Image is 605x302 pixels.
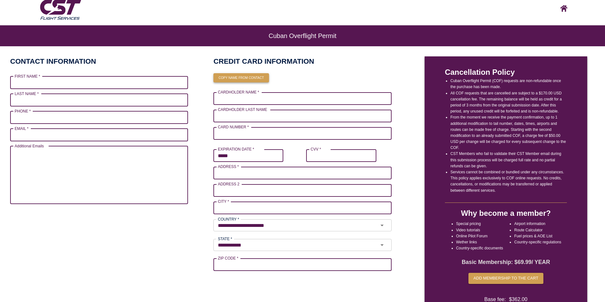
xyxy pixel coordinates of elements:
[445,67,567,78] p: Cancellation Policy
[456,233,503,239] li: Online Pilot Forum
[514,227,561,233] li: Route Calculator
[311,146,321,152] label: CVV *
[15,74,40,79] label: FIRST NAME *
[15,108,31,114] label: PHONE *
[218,236,232,241] label: STATE *
[15,205,184,211] p: Up to X email addresses separated by a comma
[450,169,567,194] li: Services cannot be combined or bundled under any circumstances. This policy applies exclusively t...
[218,216,239,222] label: COUNTRY *
[218,124,249,130] label: CARD NUMBER *
[468,273,543,284] button: Add membership to the cart
[15,143,44,149] label: Additional Emails
[514,233,561,239] li: Fuel prices & AOE List
[213,56,391,66] h2: CREDIT CARD INFORMATION
[218,255,238,261] label: ZIP CODE *
[514,239,561,245] li: Country-specific regulations
[15,126,29,131] label: EMAIL *
[461,208,551,219] h4: Why become a member?
[456,239,503,245] li: Wether links
[456,245,503,251] li: Country-specific documents
[218,107,267,112] label: CARDHOLDER LAST NAME
[450,90,567,115] li: All COF requests that are cancelled are subject to a $170.00 USD cancellation fee. The remaining ...
[514,221,561,227] li: Airport information
[15,91,39,96] label: LAST NAME *
[450,78,567,90] li: Cuban Overflight Permit (COF) requests are non-refundable once the purchase has been made.
[450,151,567,169] li: CST Members who fail to validate their CST Member email during this submission process will be ch...
[218,146,254,152] label: EXPIRATION DATE *
[375,241,389,249] button: Open
[213,73,269,83] button: Copy name from contact
[10,56,96,66] h2: CONTACT INFORMATION
[456,227,503,233] li: Video tutorials
[456,221,503,227] li: Special pricing
[375,221,389,230] button: Open
[218,181,239,187] label: ADDRESS 2
[218,89,259,95] label: CARDHOLDER NAME *
[218,199,229,204] label: CITY *
[218,164,239,169] label: ADDRESS *
[462,259,550,265] strong: Basic Membership: $ 69.99 / YEAR
[560,5,568,12] img: CST logo, click here to go home screen
[450,114,567,151] li: From the moment we receive the payment confirmation, up to 1 additional modification to tail numb...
